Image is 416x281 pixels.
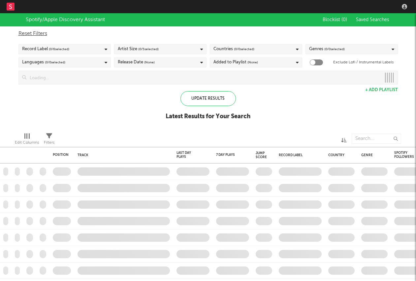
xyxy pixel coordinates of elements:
div: Track [78,153,167,157]
input: Loading... [26,71,381,84]
div: Edit Columns [15,130,39,150]
div: Filters [44,139,54,147]
span: (None) [144,58,155,66]
div: Artist Size [118,45,159,53]
div: Reset Filters [18,30,398,38]
div: Genre [361,153,384,157]
div: Record Label [279,153,318,157]
div: Countries [213,45,254,53]
div: Release Date [118,58,155,66]
label: Exclude Lofi / Instrumental Labels [333,58,394,66]
span: ( 0 / 6 selected) [49,45,69,53]
div: Position [53,153,69,157]
span: (None) [247,58,258,66]
input: Search... [352,134,401,144]
div: Edit Columns [15,139,39,147]
div: 7 Day Plays [216,153,239,157]
span: ( 0 / 0 selected) [45,58,65,66]
span: Blocklist [323,18,347,22]
div: Languages [22,58,65,66]
div: Update Results [180,91,236,106]
div: Filters [44,130,54,150]
span: ( 0 ) [341,18,347,22]
div: Last Day Plays [176,151,200,159]
button: Saved Searches [354,17,390,22]
div: Record Label [22,45,69,53]
span: Saved Searches [356,18,390,22]
button: + Add Playlist [365,88,398,92]
span: ( 0 / 5 selected) [138,45,159,53]
div: Jump Score [256,151,267,159]
div: Spotify/Apple Discovery Assistant [26,16,105,24]
div: Genres [309,45,345,53]
div: Country [328,153,351,157]
div: Added to Playlist [213,58,258,66]
span: ( 0 / 0 selected) [234,45,254,53]
span: ( 0 / 0 selected) [324,45,345,53]
div: Latest Results for Your Search [166,113,250,121]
